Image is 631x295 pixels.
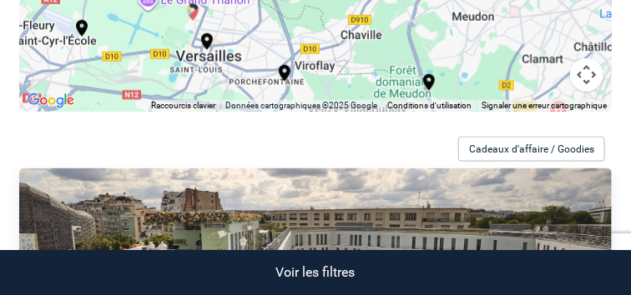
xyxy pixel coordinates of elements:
gmp-advanced-marker: Hôtel Paris Meudon Ermitage [419,72,439,96]
img: marker.png [183,2,203,22]
a: Signaler une erreur cartographique [482,101,607,110]
img: location-on-24-px-black.png [419,72,439,92]
div: Cadeaux d'affaire / Goodies [458,137,605,162]
a: Ouvrir cette zone dans Google Maps (dans une nouvelle fenêtre) [23,90,78,112]
gmp-advanced-marker: Huttopia Versailles [275,63,295,87]
img: location-on-24-px-black.png [275,63,295,83]
a: Conditions d'utilisation [387,101,472,110]
img: location-on-24-px-black.png [197,32,217,52]
span: Données cartographiques ©2025 Google [225,101,377,110]
gmp-advanced-marker: Waldorf Astoria Versailles Trianon Palace [183,2,203,26]
img: Google [23,90,78,112]
gmp-advanced-marker: Hôtel Le Bout du Parc [72,18,92,42]
gmp-advanced-marker: Le Louis Versailles Château, MGallery [197,32,217,55]
button: Raccourcis clavier [151,100,215,112]
img: location-on-24-px-black.png [72,18,92,38]
button: Commandes de la caméra de la carte [570,58,603,92]
div: Filtrer sur Cadeaux d'affaire / Goodies [452,137,612,162]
